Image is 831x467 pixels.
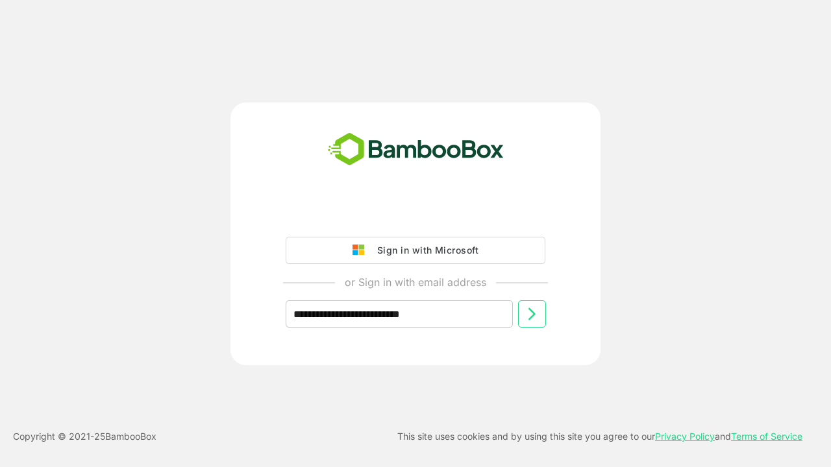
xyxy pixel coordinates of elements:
[731,431,802,442] a: Terms of Service
[13,429,156,444] p: Copyright © 2021- 25 BambooBox
[353,245,371,256] img: google
[279,200,552,229] iframe: Sign in with Google Button
[321,128,511,171] img: bamboobox
[286,237,545,264] button: Sign in with Microsoft
[371,242,478,259] div: Sign in with Microsoft
[345,274,486,290] p: or Sign in with email address
[397,429,802,444] p: This site uses cookies and by using this site you agree to our and
[655,431,715,442] a: Privacy Policy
